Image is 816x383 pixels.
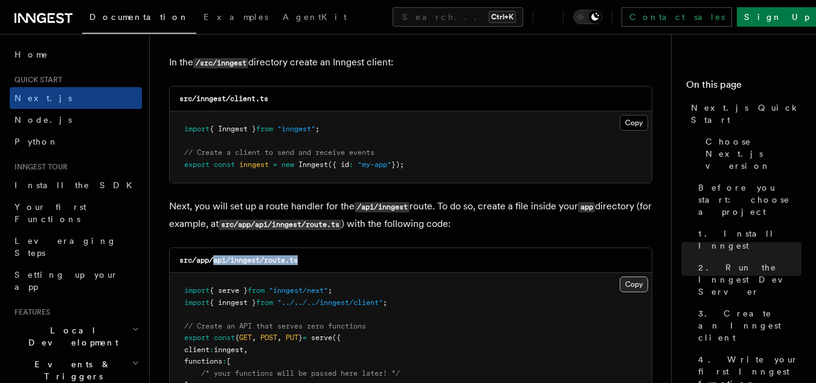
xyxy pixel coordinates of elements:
span: Install the SDK [14,180,140,190]
span: const [214,333,235,342]
kbd: Ctrl+K [489,11,516,23]
span: // Create an API that serves zero functions [184,322,366,330]
span: ; [315,125,320,133]
span: Node.js [14,115,72,125]
a: Leveraging Steps [10,230,142,264]
span: , [252,333,256,342]
span: ({ [332,333,341,342]
span: Home [14,48,48,61]
span: Choose Next.js version [705,136,802,172]
code: src/app/api/inngest/route.ts [179,256,298,264]
span: Setting up your app [14,270,118,292]
span: ; [328,286,332,295]
span: { inngest } [210,298,256,307]
a: Next.js Quick Start [686,97,802,131]
span: Events & Triggers [10,358,132,382]
code: src/inngest/client.ts [179,94,268,103]
a: Contact sales [622,7,732,27]
span: Features [10,307,50,317]
span: "../../../inngest/client" [277,298,383,307]
a: Documentation [82,4,196,34]
span: GET [239,333,252,342]
span: "inngest/next" [269,286,328,295]
span: , [277,333,281,342]
a: 2. Run the Inngest Dev Server [693,257,802,303]
p: Next, you will set up a route handler for the route. To do so, create a file inside your director... [169,198,652,233]
span: : [349,160,353,169]
span: Next.js [14,93,72,103]
span: Leveraging Steps [14,236,117,258]
span: { serve } [210,286,248,295]
code: app [578,202,595,212]
span: POST [260,333,277,342]
span: from [256,125,273,133]
span: 3. Create an Inngest client [698,307,802,344]
code: /src/inngest [193,58,248,68]
span: [ [226,357,231,365]
code: /api/inngest [355,202,410,212]
span: { [235,333,239,342]
a: Home [10,44,142,65]
span: Documentation [89,12,189,22]
span: }); [391,160,404,169]
span: inngest [214,345,243,354]
span: : [210,345,214,354]
button: Toggle dark mode [573,10,602,24]
span: serve [311,333,332,342]
span: import [184,286,210,295]
span: export [184,160,210,169]
a: Your first Functions [10,196,142,230]
button: Local Development [10,319,142,353]
a: 3. Create an Inngest client [693,303,802,349]
span: "inngest" [277,125,315,133]
span: Python [14,137,59,146]
span: = [273,160,277,169]
span: Local Development [10,324,132,349]
button: Search...Ctrl+K [393,7,523,27]
button: Copy [620,115,648,131]
span: "my-app" [358,160,391,169]
span: ; [383,298,387,307]
span: import [184,125,210,133]
code: src/app/api/inngest/route.ts [219,220,341,230]
span: = [303,333,307,342]
span: new [281,160,294,169]
span: const [214,160,235,169]
a: Before you start: choose a project [693,177,802,223]
span: Examples [204,12,268,22]
span: from [256,298,273,307]
span: Next.js Quick Start [691,102,802,126]
p: In the directory create an Inngest client: [169,54,652,71]
h4: On this page [686,77,802,97]
span: inngest [239,160,269,169]
span: Your first Functions [14,202,86,224]
a: Next.js [10,87,142,109]
span: // Create a client to send and receive events [184,148,374,157]
span: , [243,345,248,354]
span: 2. Run the Inngest Dev Server [698,261,802,298]
span: client [184,345,210,354]
span: functions [184,357,222,365]
a: Node.js [10,109,142,131]
span: Before you start: choose a project [698,182,802,218]
span: ({ id [328,160,349,169]
a: Install the SDK [10,174,142,196]
button: Copy [620,277,648,292]
a: Examples [196,4,275,33]
span: Inngest [298,160,328,169]
span: 1. Install Inngest [698,228,802,252]
a: Setting up your app [10,264,142,298]
span: { Inngest } [210,125,256,133]
span: import [184,298,210,307]
span: /* your functions will be passed here later! */ [201,369,400,378]
span: : [222,357,226,365]
a: AgentKit [275,4,354,33]
span: Quick start [10,75,62,85]
a: Choose Next.js version [701,131,802,177]
span: export [184,333,210,342]
a: Python [10,131,142,152]
span: PUT [286,333,298,342]
span: from [248,286,265,295]
span: AgentKit [283,12,347,22]
span: } [298,333,303,342]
